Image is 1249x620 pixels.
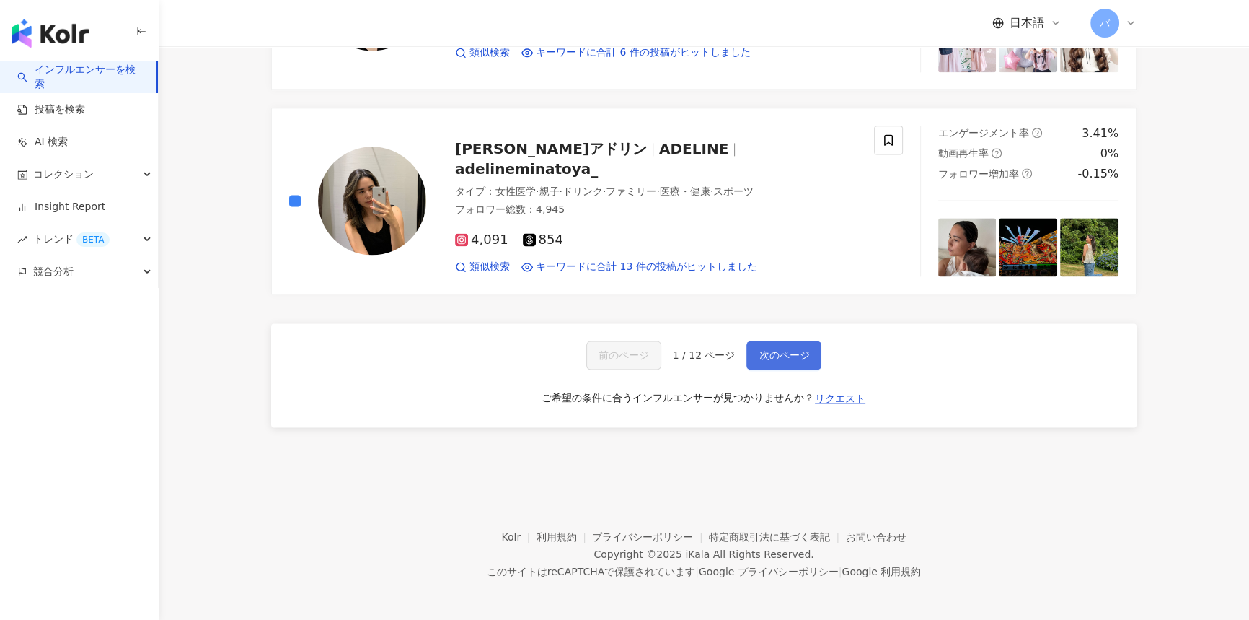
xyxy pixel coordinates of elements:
div: Copyright © 2025 All Rights Reserved. [593,549,813,560]
a: 類似検索 [455,260,510,274]
div: 0% [1100,146,1118,162]
span: ファミリー [606,185,656,197]
span: 854 [523,232,563,248]
span: 類似検索 [469,45,510,60]
span: ドリンク [562,185,603,197]
div: -0.15% [1077,166,1118,182]
a: KOL Avatar[PERSON_NAME]アドリンADELINEadelineminatoya_タイプ：女性医学·親子·ドリンク·ファミリー·医療・健康·スポーツフォロワー総数：4,945... [271,108,1137,294]
span: エンゲージメント率 [938,127,1029,139]
span: question-circle [1022,168,1032,178]
span: rise [17,235,27,245]
img: KOL Avatar [318,147,426,255]
a: プライバシーポリシー [592,531,709,543]
span: キーワードに合計 13 件の投稿がヒットしました [536,260,757,274]
img: logo [12,19,89,48]
span: | [839,566,842,577]
a: キーワードに合計 6 件の投稿がヒットしました [521,45,751,60]
img: post-image [938,218,997,276]
span: 女性医学 [495,185,536,197]
a: 類似検索 [455,45,510,60]
span: · [656,185,659,197]
span: コレクション [33,158,94,191]
a: お問い合わせ [846,531,906,543]
span: 親子 [539,185,559,197]
div: ご希望の条件に合うインフルエンサーが見つかりませんか？ [542,391,814,406]
button: 次のページ [746,341,821,370]
span: 1 / 12 ページ [673,349,736,361]
span: [PERSON_NAME]アドリン [455,140,647,157]
span: question-circle [1032,128,1042,138]
div: 3.41% [1082,126,1118,141]
span: · [710,185,713,197]
button: リクエスト [814,387,866,410]
span: リクエスト [815,393,865,404]
span: adelineminatoya_ [455,160,598,178]
span: ADELINE [659,140,728,157]
span: · [536,185,539,197]
span: · [603,185,606,197]
a: 投稿を検索 [17,102,85,117]
span: 次のページ [759,349,809,361]
span: 類似検索 [469,260,510,274]
span: | [695,566,699,577]
a: 利用規約 [537,531,593,543]
span: 動画再生率 [938,147,989,159]
div: BETA [76,232,110,247]
span: · [559,185,562,197]
a: iKala [685,549,710,560]
span: question-circle [992,148,1002,158]
a: Insight Report [17,200,105,214]
a: 特定商取引法に基づく表記 [709,531,846,543]
span: 競合分析 [33,256,74,288]
a: Google 利用規約 [842,566,921,577]
span: トレンド [33,223,110,256]
span: スポーツ [713,185,754,197]
span: 日本語 [1010,15,1044,31]
span: このサイトはreCAPTCHAで保護されています [487,563,922,580]
a: searchインフルエンサーを検索 [17,63,145,91]
span: 4,091 [455,232,508,248]
a: Google プライバシーポリシー [699,566,839,577]
span: フォロワー増加率 [938,168,1019,180]
a: キーワードに合計 13 件の投稿がヒットしました [521,260,757,274]
span: 医療・健康 [660,185,710,197]
a: AI 検索 [17,135,68,149]
img: post-image [999,218,1057,276]
button: 前のページ [586,341,661,370]
span: バ [1100,15,1110,31]
span: キーワードに合計 6 件の投稿がヒットしました [536,45,751,60]
img: post-image [1060,218,1118,276]
div: タイプ ： [455,185,857,199]
div: フォロワー総数 ： 4,945 [455,203,857,217]
a: Kolr [501,531,536,543]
